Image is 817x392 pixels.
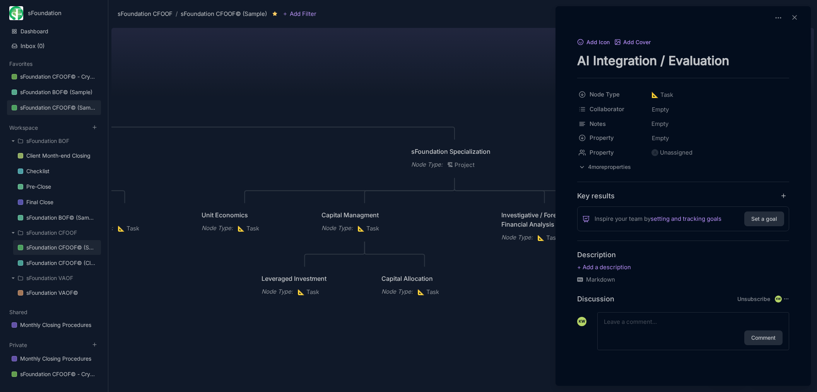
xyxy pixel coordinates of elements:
div: CollaboratorEmpty [577,102,789,117]
h4: Key results [577,191,615,200]
i: 📐 [651,91,660,98]
h4: Discussion [577,294,614,303]
span: Collaborator [590,105,641,114]
button: Property [575,146,649,160]
div: Empty [649,117,789,131]
button: Node Type [575,88,649,101]
button: Property [575,131,649,145]
span: Property [590,133,641,143]
div: Markdown [577,275,789,284]
span: Task [651,90,673,100]
div: NotesEmpty [577,117,789,131]
div: PropertyEmpty [577,131,789,146]
button: Add Cover [614,39,651,46]
button: Notes [575,117,649,131]
a: setting and tracking goals [651,214,721,224]
span: Empty [651,105,669,115]
button: add key result [780,192,790,199]
div: KW [577,317,586,326]
span: Inspire your team by [595,214,721,224]
span: Property [590,148,641,157]
div: KW [775,296,782,303]
button: 4moreproperties [577,162,632,172]
button: Set a goal [744,211,784,226]
span: Node Type [590,90,641,99]
button: Add Icon [577,39,610,46]
div: Node Type📐Task [577,88,789,102]
span: Empty [651,133,669,143]
textarea: node title [577,53,789,69]
span: Notes [590,119,641,129]
button: Collaborator [575,102,649,116]
button: Comment [744,330,783,345]
div: Unassigned [660,148,692,157]
button: Unsubscribe [737,296,770,303]
div: PropertyUnassigned [577,146,789,160]
h4: Description [577,250,789,259]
